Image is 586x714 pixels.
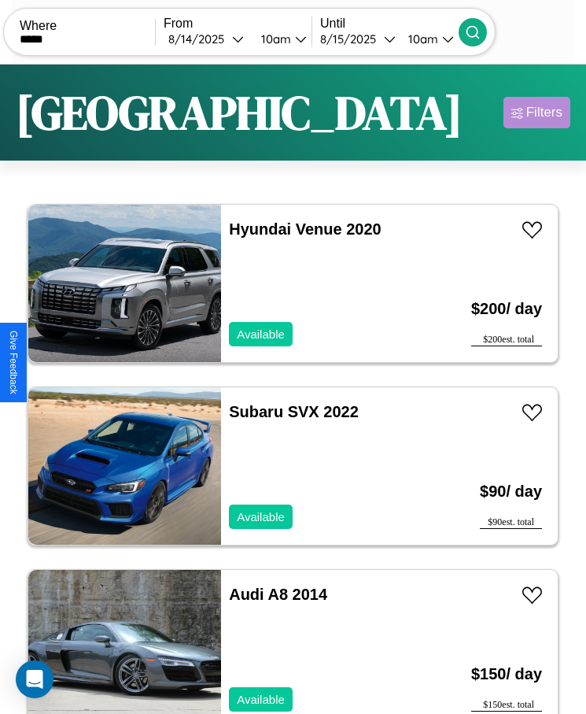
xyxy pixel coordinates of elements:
[503,97,570,128] button: Filters
[20,19,155,33] label: Where
[253,31,295,46] div: 10am
[249,31,311,47] button: 10am
[229,586,327,603] a: Audi A8 2014
[229,403,359,420] a: Subaru SVX 2022
[237,324,285,345] p: Available
[480,467,542,516] h3: $ 90 / day
[164,17,311,31] label: From
[320,31,384,46] div: 8 / 15 / 2025
[471,649,542,699] h3: $ 150 / day
[168,31,232,46] div: 8 / 14 / 2025
[480,516,542,529] div: $ 90 est. total
[16,660,53,698] div: Open Intercom Messenger
[396,31,459,47] button: 10am
[16,80,463,145] h1: [GEOGRAPHIC_DATA]
[8,331,19,394] div: Give Feedback
[237,506,285,527] p: Available
[320,17,459,31] label: Until
[164,31,249,47] button: 8/14/2025
[471,284,542,334] h3: $ 200 / day
[400,31,442,46] div: 10am
[471,334,542,346] div: $ 200 est. total
[526,105,562,120] div: Filters
[471,699,542,712] div: $ 150 est. total
[229,220,381,238] a: Hyundai Venue 2020
[237,689,285,710] p: Available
